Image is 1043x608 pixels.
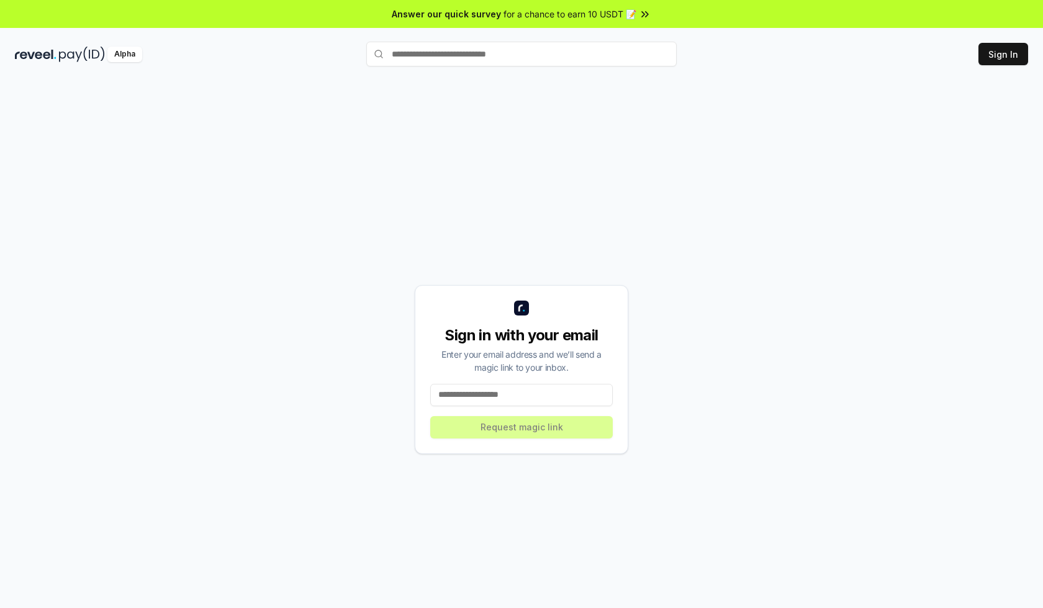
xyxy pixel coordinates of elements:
[59,47,105,62] img: pay_id
[978,43,1028,65] button: Sign In
[15,47,56,62] img: reveel_dark
[107,47,142,62] div: Alpha
[430,325,613,345] div: Sign in with your email
[503,7,636,20] span: for a chance to earn 10 USDT 📝
[392,7,501,20] span: Answer our quick survey
[430,348,613,374] div: Enter your email address and we’ll send a magic link to your inbox.
[514,301,529,315] img: logo_small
